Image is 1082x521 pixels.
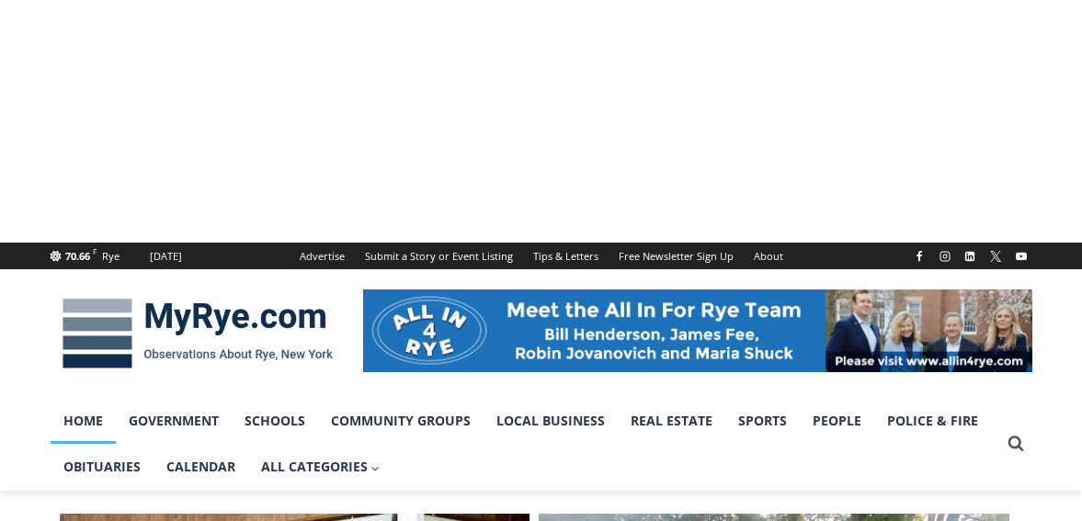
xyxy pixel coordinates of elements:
a: Local Business [484,398,618,444]
div: Rye [102,248,120,265]
a: Community Groups [318,398,484,444]
a: Advertise [290,243,355,269]
a: Sports [725,398,800,444]
div: [DATE] [150,248,182,265]
a: Schools [232,398,318,444]
span: F [93,246,97,256]
a: Police & Fire [874,398,991,444]
span: 70.66 [65,249,90,263]
a: People [800,398,874,444]
nav: Primary Navigation [51,398,999,491]
a: Calendar [154,444,248,490]
img: All in for Rye [363,289,1032,372]
a: Instagram [934,245,956,267]
img: MyRye.com [51,286,345,381]
a: Home [51,398,116,444]
span: All Categories [261,457,381,477]
a: Linkedin [959,245,981,267]
a: YouTube [1010,245,1032,267]
a: Submit a Story or Event Listing [355,243,523,269]
a: Obituaries [51,444,154,490]
a: About [744,243,793,269]
a: Real Estate [618,398,725,444]
a: Free Newsletter Sign Up [609,243,744,269]
a: Facebook [908,245,930,267]
button: View Search Form [999,427,1032,460]
a: Tips & Letters [523,243,609,269]
nav: Secondary Navigation [290,243,793,269]
a: Government [116,398,232,444]
a: All Categories [248,444,393,490]
a: X [985,245,1007,267]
